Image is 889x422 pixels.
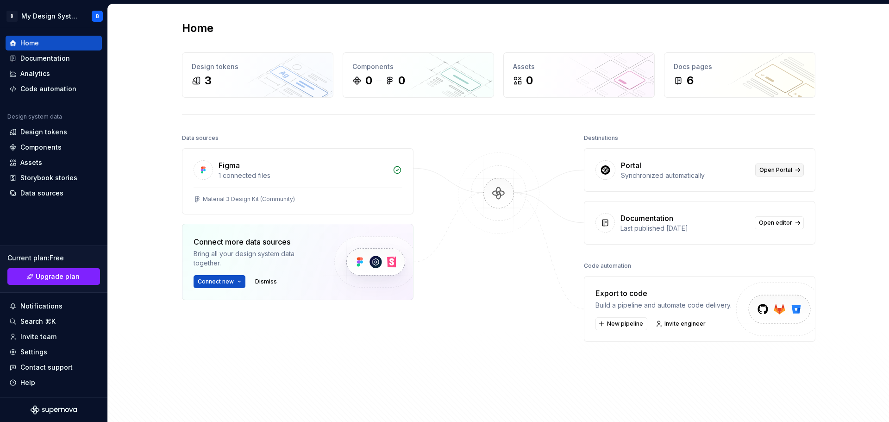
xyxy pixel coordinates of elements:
[6,36,102,50] a: Home
[7,113,62,120] div: Design system data
[503,52,655,98] a: Assets0
[194,275,245,288] button: Connect new
[182,148,413,214] a: Figma1 connected filesMaterial 3 Design Kit (Community)
[755,216,804,229] a: Open editor
[653,317,710,330] a: Invite engineer
[6,345,102,359] a: Settings
[205,73,212,88] div: 3
[20,38,39,48] div: Home
[6,155,102,170] a: Assets
[6,51,102,66] a: Documentation
[198,278,234,285] span: Connect new
[20,84,76,94] div: Code automation
[7,268,100,285] a: Upgrade plan
[755,164,804,176] a: Open Portal
[398,73,405,88] div: 0
[219,171,387,180] div: 1 connected files
[759,219,792,227] span: Open editor
[7,253,100,263] div: Current plan : Free
[664,52,815,98] a: Docs pages6
[6,375,102,390] button: Help
[674,62,806,71] div: Docs pages
[192,62,324,71] div: Design tokens
[20,189,63,198] div: Data sources
[6,299,102,314] button: Notifications
[6,314,102,329] button: Search ⌘K
[31,405,77,415] svg: Supernova Logo
[255,278,277,285] span: Dismiss
[96,13,99,20] div: B
[6,329,102,344] a: Invite team
[6,66,102,81] a: Analytics
[759,166,792,174] span: Open Portal
[6,11,18,22] div: B
[513,62,645,71] div: Assets
[621,171,750,180] div: Synchronized automatically
[664,320,706,328] span: Invite engineer
[6,82,102,96] a: Code automation
[2,6,106,26] button: BMy Design SystemB
[194,236,319,247] div: Connect more data sources
[6,360,102,375] button: Contact support
[20,127,67,137] div: Design tokens
[595,301,732,310] div: Build a pipeline and automate code delivery.
[526,73,533,88] div: 0
[20,317,56,326] div: Search ⌘K
[203,195,295,203] div: Material 3 Design Kit (Community)
[6,186,102,201] a: Data sources
[620,224,749,233] div: Last published [DATE]
[620,213,673,224] div: Documentation
[20,378,35,387] div: Help
[343,52,494,98] a: Components00
[6,125,102,139] a: Design tokens
[219,160,240,171] div: Figma
[20,332,56,341] div: Invite team
[20,173,77,183] div: Storybook stories
[607,320,643,328] span: New pipeline
[36,272,80,281] span: Upgrade plan
[182,21,213,36] h2: Home
[182,132,219,145] div: Data sources
[621,160,641,171] div: Portal
[687,73,694,88] div: 6
[6,170,102,185] a: Storybook stories
[595,288,732,299] div: Export to code
[20,54,70,63] div: Documentation
[365,73,372,88] div: 0
[584,132,618,145] div: Destinations
[251,275,281,288] button: Dismiss
[20,347,47,357] div: Settings
[595,317,647,330] button: New pipeline
[6,140,102,155] a: Components
[20,158,42,167] div: Assets
[20,143,62,152] div: Components
[20,69,50,78] div: Analytics
[194,249,319,268] div: Bring all your design system data together.
[352,62,484,71] div: Components
[20,302,63,311] div: Notifications
[21,12,81,21] div: My Design System
[584,259,631,272] div: Code automation
[20,363,73,372] div: Contact support
[182,52,333,98] a: Design tokens3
